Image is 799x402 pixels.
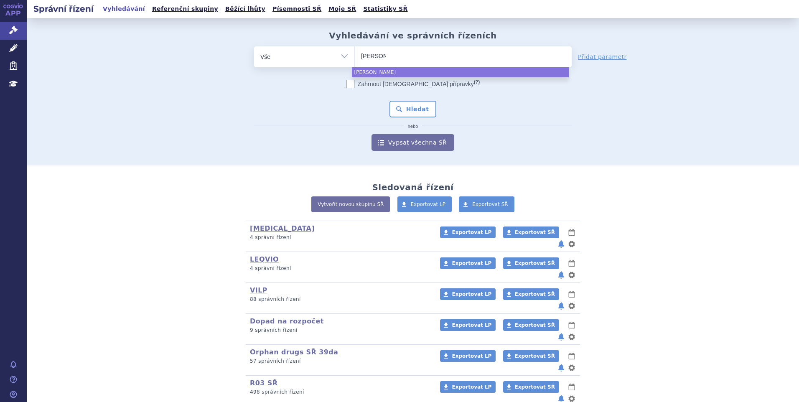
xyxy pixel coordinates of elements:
[452,260,491,266] span: Exportovat LP
[452,229,491,235] span: Exportovat LP
[440,226,496,238] a: Exportovat LP
[503,226,559,238] a: Exportovat SŘ
[503,350,559,362] a: Exportovat SŘ
[503,288,559,300] a: Exportovat SŘ
[557,363,565,373] button: notifikace
[557,301,565,311] button: notifikace
[567,382,576,392] button: lhůty
[515,353,555,359] span: Exportovat SŘ
[452,384,491,390] span: Exportovat LP
[503,257,559,269] a: Exportovat SŘ
[311,196,390,212] a: Vytvořit novou skupinu SŘ
[270,3,324,15] a: Písemnosti SŘ
[250,327,429,334] p: 9 správních řízení
[404,124,422,129] i: nebo
[100,3,148,15] a: Vyhledávání
[372,182,453,192] h2: Sledovaná řízení
[411,201,446,207] span: Exportovat LP
[329,31,497,41] h2: Vyhledávání ve správních řízeních
[452,291,491,297] span: Exportovat LP
[397,196,452,212] a: Exportovat LP
[250,358,429,365] p: 57 správních řízení
[459,196,514,212] a: Exportovat SŘ
[567,301,576,311] button: nastavení
[578,53,627,61] a: Přidat parametr
[567,270,576,280] button: nastavení
[440,257,496,269] a: Exportovat LP
[361,3,410,15] a: Statistiky SŘ
[440,319,496,331] a: Exportovat LP
[250,379,277,387] a: R03 SŘ
[452,353,491,359] span: Exportovat LP
[150,3,221,15] a: Referenční skupiny
[515,260,555,266] span: Exportovat SŘ
[557,239,565,249] button: notifikace
[250,296,429,303] p: 88 správních řízení
[440,288,496,300] a: Exportovat LP
[515,229,555,235] span: Exportovat SŘ
[567,363,576,373] button: nastavení
[503,381,559,393] a: Exportovat SŘ
[515,291,555,297] span: Exportovat SŘ
[250,234,429,241] p: 4 správní řízení
[326,3,359,15] a: Moje SŘ
[503,319,559,331] a: Exportovat SŘ
[27,3,100,15] h2: Správní řízení
[250,224,315,232] a: [MEDICAL_DATA]
[250,265,429,272] p: 4 správní řízení
[440,350,496,362] a: Exportovat LP
[223,3,268,15] a: Běžící lhůty
[515,384,555,390] span: Exportovat SŘ
[567,227,576,237] button: lhůty
[472,201,508,207] span: Exportovat SŘ
[452,322,491,328] span: Exportovat LP
[372,134,454,151] a: Vypsat všechna SŘ
[250,255,279,263] a: LEQVIO
[346,80,480,88] label: Zahrnout [DEMOGRAPHIC_DATA] přípravky
[352,67,569,77] li: [PERSON_NAME]
[250,286,267,294] a: VILP
[567,320,576,330] button: lhůty
[567,332,576,342] button: nastavení
[440,381,496,393] a: Exportovat LP
[557,332,565,342] button: notifikace
[557,270,565,280] button: notifikace
[567,351,576,361] button: lhůty
[567,289,576,299] button: lhůty
[567,239,576,249] button: nastavení
[250,348,338,356] a: Orphan drugs SŘ 39da
[250,317,324,325] a: Dopad na rozpočet
[515,322,555,328] span: Exportovat SŘ
[474,79,480,85] abbr: (?)
[389,101,437,117] button: Hledat
[567,258,576,268] button: lhůty
[250,389,429,396] p: 498 správních řízení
